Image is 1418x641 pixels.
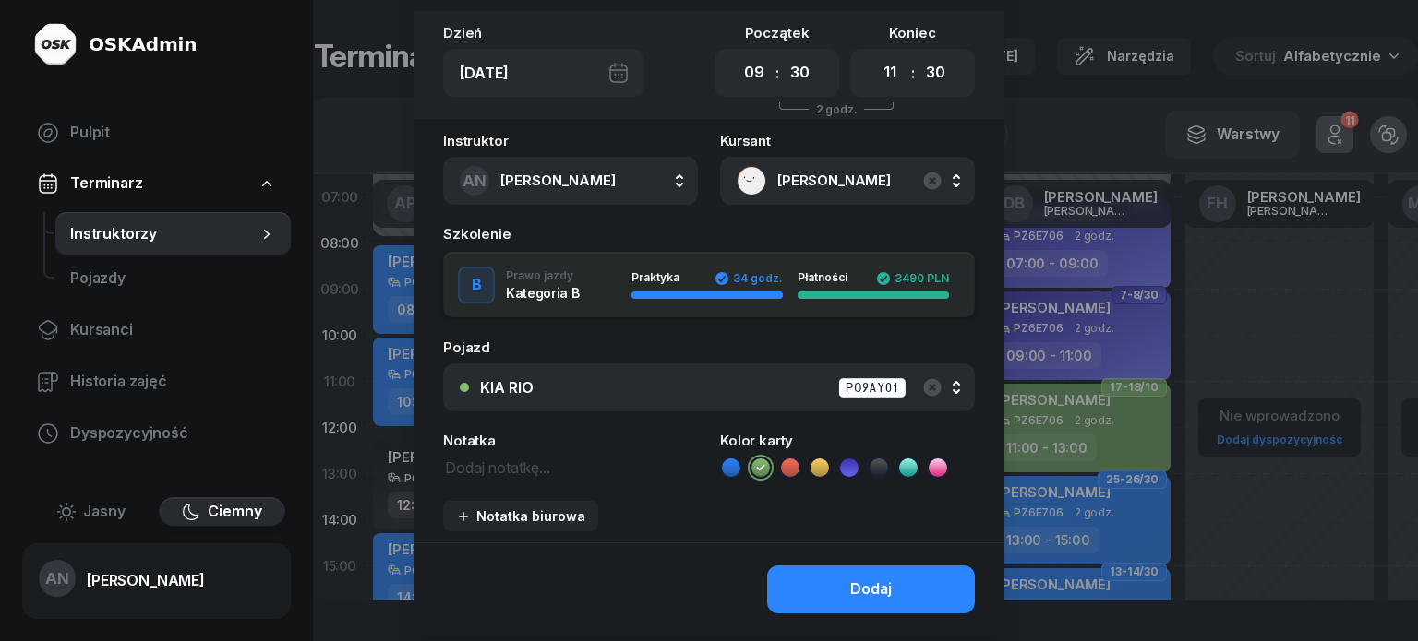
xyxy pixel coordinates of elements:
[715,271,783,286] div: 34 godz.
[70,318,276,342] span: Kursanci
[208,500,262,524] span: Ciemny
[22,411,291,456] a: Dyspozycyjność
[22,308,291,352] a: Kursanci
[22,111,291,155] a: Pulpit
[22,162,291,205] a: Terminarz
[70,222,258,246] span: Instruktorzy
[70,121,276,145] span: Pulpit
[22,360,291,404] a: Historia zajęć
[443,157,698,205] button: AN[PERSON_NAME]
[631,270,679,284] span: Praktyka
[45,571,69,587] span: AN
[55,212,291,256] a: Instruktorzy
[89,31,197,57] div: OSKAdmin
[775,62,779,84] div: :
[838,377,907,398] div: PO9AY01
[443,363,975,411] button: KIA RIOPO9AY01
[70,421,276,445] span: Dyspozycyjność
[159,497,286,527] button: Ciemny
[463,173,487,189] span: AN
[28,497,155,527] button: Jasny
[87,573,205,588] div: [PERSON_NAME]
[876,271,949,286] div: 3490 PLN
[480,380,534,395] div: KIA RIO
[83,500,126,524] span: Jasny
[500,172,616,189] span: [PERSON_NAME]
[456,508,585,524] div: Notatka biurowa
[798,271,859,286] div: Płatności
[911,62,915,84] div: :
[850,577,892,601] div: Dodaj
[70,267,276,291] span: Pojazdy
[33,22,78,66] img: logo-light@2x.png
[70,172,143,196] span: Terminarz
[767,565,975,613] button: Dodaj
[55,256,291,301] a: Pojazdy
[443,501,598,531] button: Notatka biurowa
[443,252,975,318] button: BPrawo jazdyKategoria BPraktyka34 godz.Płatności3490 PLN
[777,169,958,193] span: [PERSON_NAME]
[70,370,276,394] span: Historia zajęć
